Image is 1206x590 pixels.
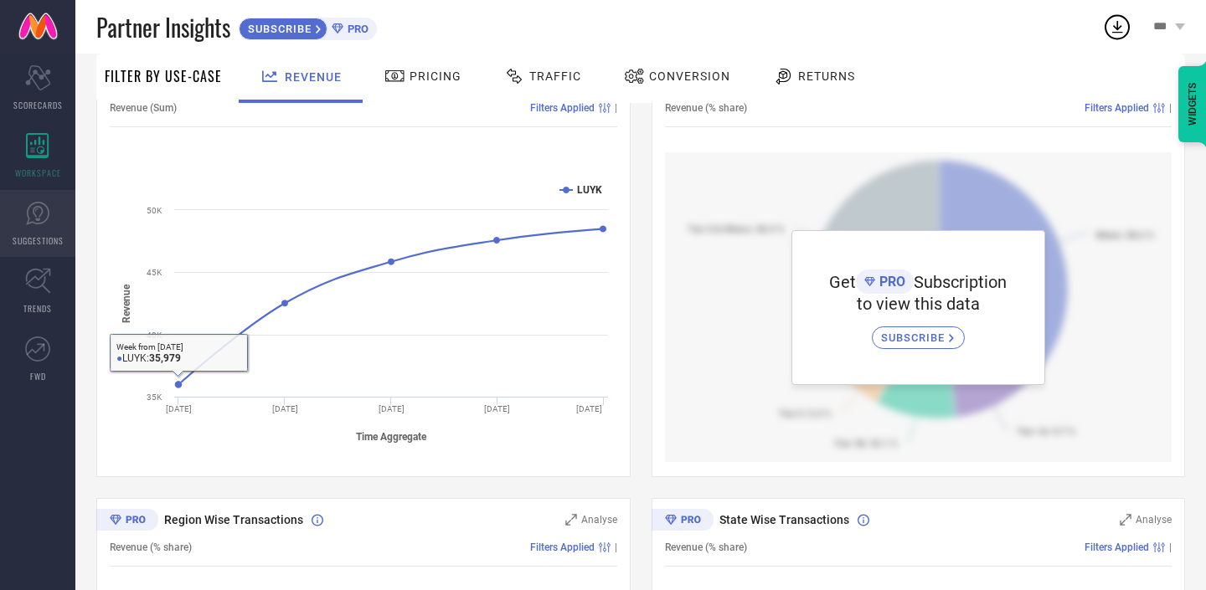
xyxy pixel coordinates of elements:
span: Filters Applied [530,541,595,553]
span: Revenue (Sum) [110,102,177,114]
svg: Zoom [565,514,577,526]
span: Subscription [914,272,1007,292]
tspan: Revenue [121,283,132,322]
span: Filter By Use-Case [105,66,222,86]
text: 45K [147,268,162,277]
span: Revenue [285,70,342,84]
span: Filters Applied [1085,102,1149,114]
span: Region Wise Transactions [164,513,303,526]
text: LUYK [577,184,602,196]
span: Get [829,272,856,292]
span: Revenue (% share) [665,102,747,114]
span: SCORECARDS [13,99,63,111]
text: [DATE] [576,404,602,413]
a: SUBSCRIBE [872,314,965,349]
span: | [1169,102,1172,114]
span: to view this data [857,294,980,314]
span: Filters Applied [1085,541,1149,553]
span: SUBSCRIBE [881,331,949,344]
div: Open download list [1102,12,1132,42]
div: Premium [96,509,158,534]
span: SUGGESTIONS [13,234,64,247]
text: [DATE] [272,404,298,413]
text: [DATE] [166,404,192,413]
span: | [615,102,617,114]
span: Returns [798,69,855,83]
span: PRO [875,274,905,290]
span: Pricing [410,69,461,83]
span: | [1169,541,1172,553]
span: Revenue (% share) [665,541,747,553]
span: Analyse [1136,514,1172,526]
span: Partner Insights [96,10,230,44]
div: Premium [652,509,714,534]
a: SUBSCRIBEPRO [239,13,377,40]
text: [DATE] [484,404,510,413]
text: 50K [147,206,162,215]
span: | [615,541,617,553]
span: Filters Applied [530,102,595,114]
span: Revenue (% share) [110,541,192,553]
span: PRO [343,23,368,35]
span: Conversion [649,69,730,83]
span: SUBSCRIBE [240,23,316,35]
text: 40K [147,331,162,340]
span: Analyse [581,514,617,526]
span: TRENDS [23,302,52,315]
svg: Zoom [1120,514,1131,526]
span: FWD [30,370,46,382]
span: WORKSPACE [15,167,61,179]
span: Traffic [529,69,581,83]
tspan: Time Aggregate [356,431,427,443]
text: 35K [147,392,162,402]
span: State Wise Transactions [719,513,849,526]
text: [DATE] [379,404,405,413]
